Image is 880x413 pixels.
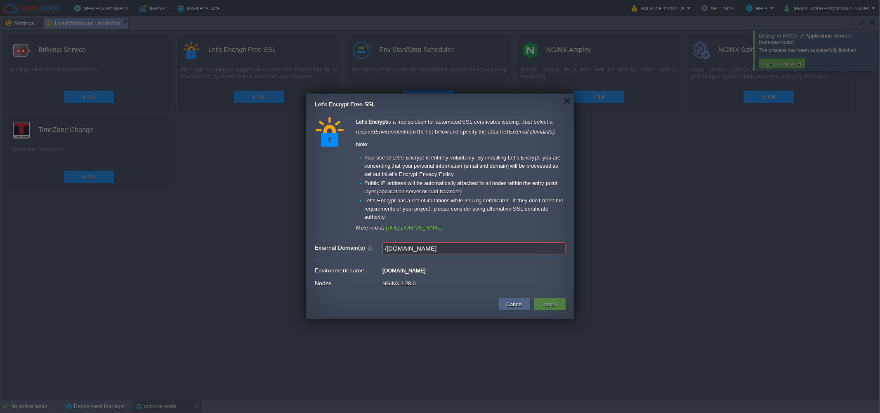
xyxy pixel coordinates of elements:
[315,278,382,289] label: Nodes
[359,197,566,221] li: Let’s Encrypt has a set of . If they don’t meet the requirements of your project, please consider...
[315,101,375,108] span: Let's Encrypt Free SSL
[315,242,382,253] label: External Domain(s)
[504,299,525,309] button: Cancel
[356,117,563,137] p: is a free solution for automated SSL certificates issuing. Just select a required from the list b...
[508,129,554,135] em: External Domain(s)
[382,278,566,286] div: NGINX 1.28.0
[375,129,405,135] em: Environment
[359,222,566,239] li: On the Node.js server, issued certificates are just stored at the /var/lib/jelastic/keys director...
[386,171,453,177] a: Let’s Encrypt Privacy Policy
[359,179,566,196] li: Public IP address will be automatically attached to all nodes within the entry point layer (appli...
[386,225,443,231] a: [URL][DOMAIN_NAME]
[540,299,560,309] button: Install
[356,225,384,231] span: More info at
[425,197,510,204] a: limitations while issuing certificates
[382,265,566,274] div: [DOMAIN_NAME]
[315,117,344,147] img: letsencrypt.png
[315,265,382,276] label: Environment name
[359,154,566,178] li: Your use of Let’s Encrypt is entirely voluntarily. By installing Let’s Encrypt, you are consentin...
[356,141,369,148] strong: Note:
[356,119,387,125] strong: Let's Encrypt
